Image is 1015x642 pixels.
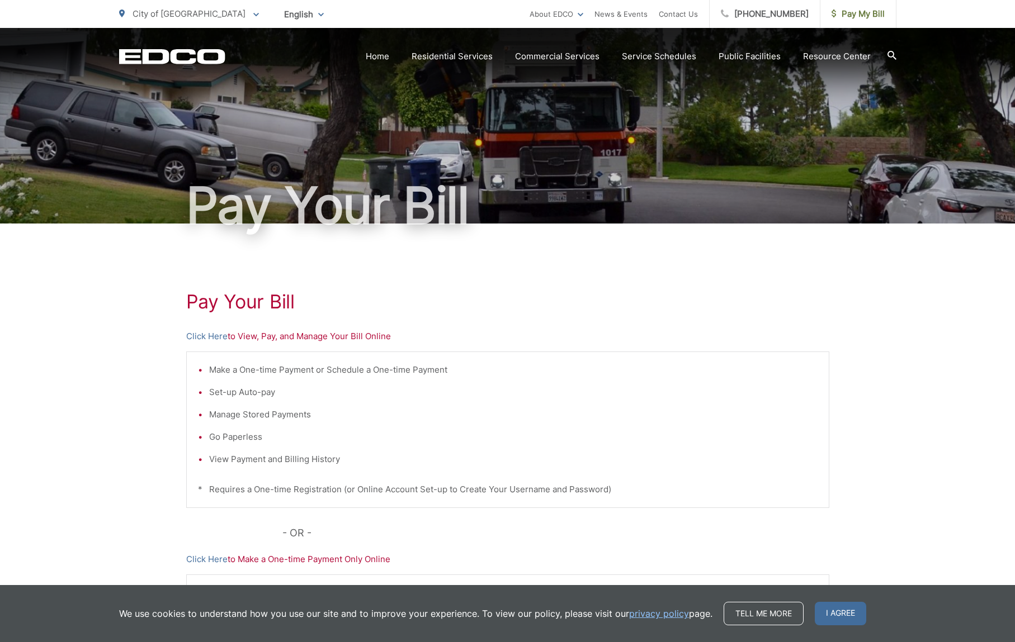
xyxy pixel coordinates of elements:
a: Residential Services [412,50,493,63]
span: English [276,4,332,24]
li: Make a One-time Payment or Schedule a One-time Payment [209,363,818,377]
a: privacy policy [629,607,689,620]
a: Contact Us [659,7,698,21]
h1: Pay Your Bill [119,178,896,234]
a: Public Facilities [719,50,781,63]
a: Click Here [186,553,228,566]
p: We use cookies to understand how you use our site and to improve your experience. To view our pol... [119,607,712,620]
a: Click Here [186,330,228,343]
a: About EDCO [530,7,583,21]
a: Home [366,50,389,63]
h1: Pay Your Bill [186,291,829,313]
span: I agree [815,602,866,625]
li: View Payment and Billing History [209,453,818,466]
p: - OR - [282,525,829,541]
a: EDCD logo. Return to the homepage. [119,49,225,64]
a: Tell me more [724,602,804,625]
span: City of [GEOGRAPHIC_DATA] [133,8,246,19]
li: Manage Stored Payments [209,408,818,421]
p: to Make a One-time Payment Only Online [186,553,829,566]
a: Service Schedules [622,50,696,63]
a: Commercial Services [515,50,599,63]
li: Go Paperless [209,430,818,444]
a: News & Events [594,7,648,21]
p: to View, Pay, and Manage Your Bill Online [186,330,829,343]
p: * Requires a One-time Registration (or Online Account Set-up to Create Your Username and Password) [198,483,818,496]
a: Resource Center [803,50,871,63]
li: Set-up Auto-pay [209,386,818,399]
span: Pay My Bill [832,7,885,21]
